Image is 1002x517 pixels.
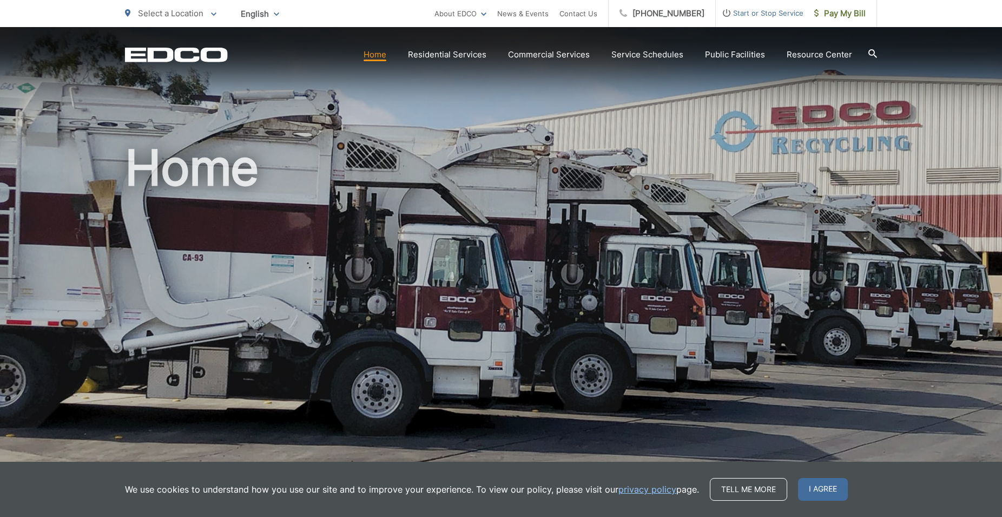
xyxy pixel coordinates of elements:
a: Home [364,48,386,61]
a: EDCD logo. Return to the homepage. [125,47,228,62]
a: About EDCO [434,7,486,20]
a: Tell me more [710,478,787,501]
span: Pay My Bill [814,7,866,20]
a: Commercial Services [508,48,590,61]
a: privacy policy [618,483,676,496]
h1: Home [125,141,877,483]
a: Service Schedules [611,48,683,61]
span: English [233,4,287,23]
span: I agree [798,478,848,501]
a: Resource Center [787,48,852,61]
a: Contact Us [559,7,597,20]
a: Residential Services [408,48,486,61]
a: Public Facilities [705,48,765,61]
p: We use cookies to understand how you use our site and to improve your experience. To view our pol... [125,483,699,496]
span: Select a Location [138,8,203,18]
a: News & Events [497,7,549,20]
